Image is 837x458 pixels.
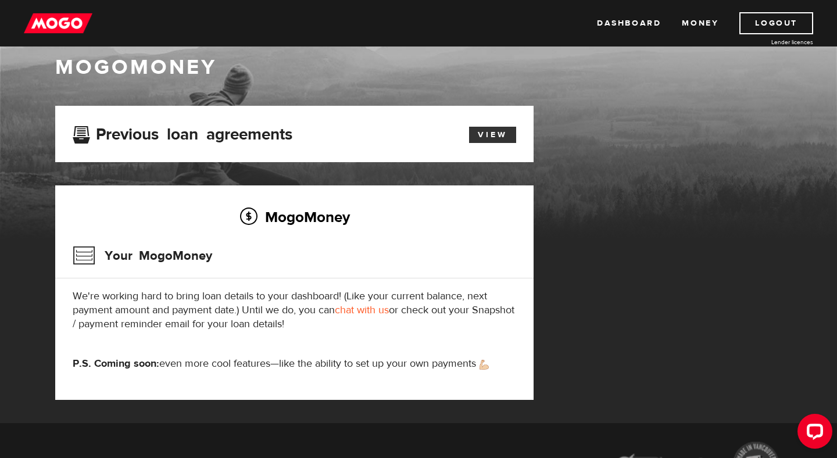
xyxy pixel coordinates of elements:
[469,127,516,143] a: View
[788,409,837,458] iframe: LiveChat chat widget
[73,357,159,370] strong: P.S. Coming soon:
[73,357,516,371] p: even more cool features—like the ability to set up your own payments
[480,360,489,370] img: strong arm emoji
[682,12,718,34] a: Money
[73,241,212,271] h3: Your MogoMoney
[73,289,516,331] p: We're working hard to bring loan details to your dashboard! (Like your current balance, next paym...
[73,205,516,229] h2: MogoMoney
[335,303,389,317] a: chat with us
[597,12,661,34] a: Dashboard
[55,55,782,80] h1: MogoMoney
[739,12,813,34] a: Logout
[73,125,292,140] h3: Previous loan agreements
[726,38,813,46] a: Lender licences
[24,12,92,34] img: mogo_logo-11ee424be714fa7cbb0f0f49df9e16ec.png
